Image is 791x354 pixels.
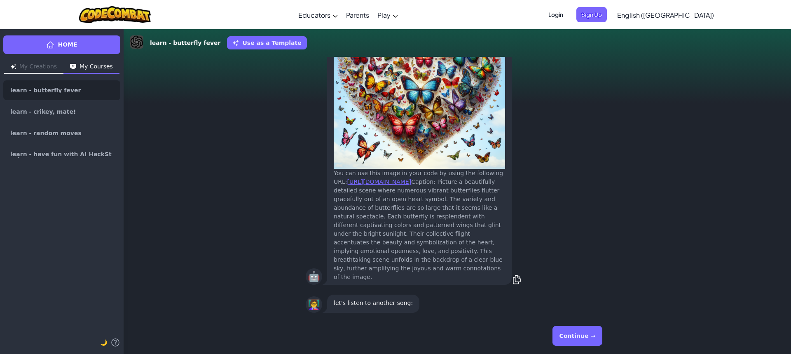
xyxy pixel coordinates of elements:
button: Sign Up [576,7,607,22]
a: Home [3,35,120,54]
a: learn - crikey, mate! [3,102,120,122]
a: Play [373,4,402,26]
a: learn - have fun with AI HackStack [3,145,120,164]
span: learn - random moves [10,130,82,136]
img: CodeCombat logo [79,6,151,23]
a: English ([GEOGRAPHIC_DATA]) [613,4,718,26]
span: 🌙 [100,339,107,346]
div: You can use this image in your code by using the following URL: Caption: Picture a beautifully de... [334,169,505,281]
img: Icon [11,64,16,69]
div: 🤖 [306,268,322,285]
button: My Creations [4,61,63,74]
img: DALL-E 3 [130,35,143,49]
a: learn - random moves [3,123,120,143]
p: let's listen to another song: [334,298,413,308]
span: learn - crikey, mate! [10,109,76,115]
span: learn - have fun with AI HackStack [10,151,113,158]
a: [URL][DOMAIN_NAME] [347,178,412,185]
span: English ([GEOGRAPHIC_DATA]) [617,11,714,19]
span: Home [58,40,77,49]
a: learn - butterfly fever [3,80,120,100]
span: learn - butterfly fever [10,87,81,93]
img: Icon [70,64,76,69]
span: Play [377,11,391,19]
a: Parents [342,4,373,26]
button: 🌙 [100,338,107,347]
div: 👩‍🏫 [306,296,322,313]
button: Continue → [552,326,602,346]
button: My Courses [63,61,119,74]
a: Educators [294,4,342,26]
button: Login [543,7,568,22]
strong: learn - butterfly fever [150,39,220,47]
span: Educators [298,11,330,19]
button: Use as a Template [227,36,307,49]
